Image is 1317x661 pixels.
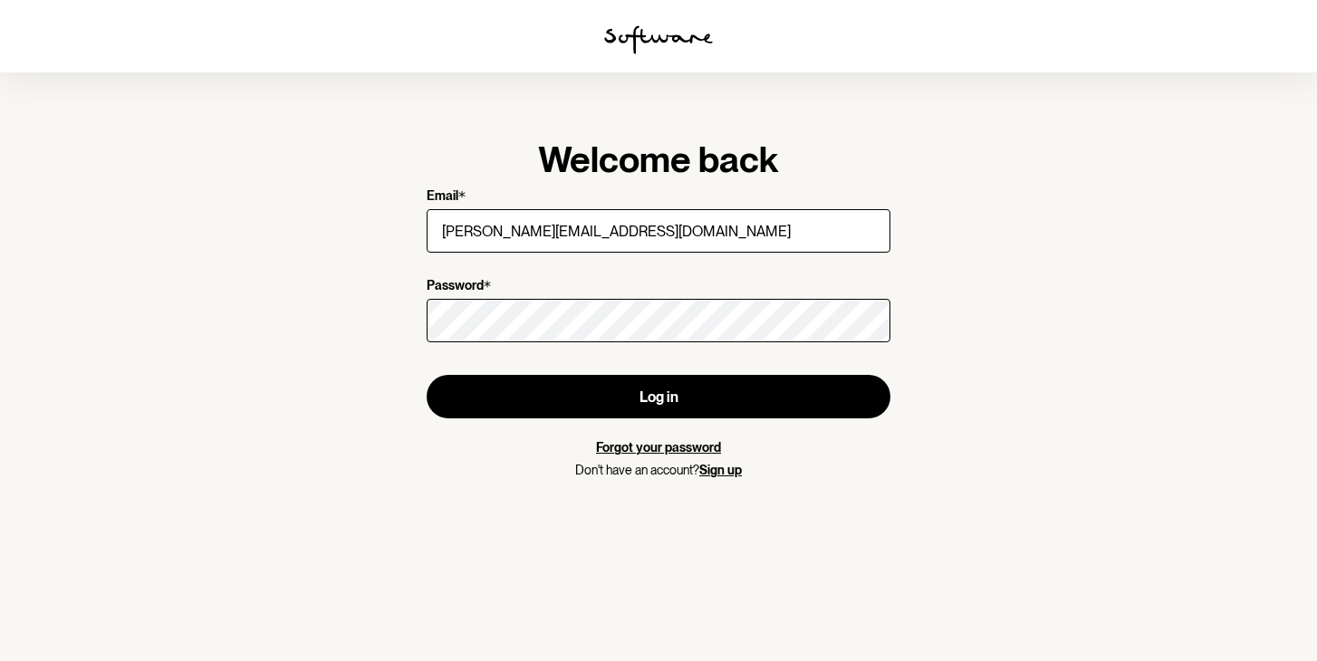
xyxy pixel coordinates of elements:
p: Password [427,278,484,295]
img: software logo [604,25,713,54]
a: Forgot your password [596,440,721,455]
a: Sign up [699,463,742,477]
p: Don't have an account? [427,463,890,478]
button: Log in [427,375,890,418]
p: Email [427,188,458,206]
h1: Welcome back [427,138,890,181]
